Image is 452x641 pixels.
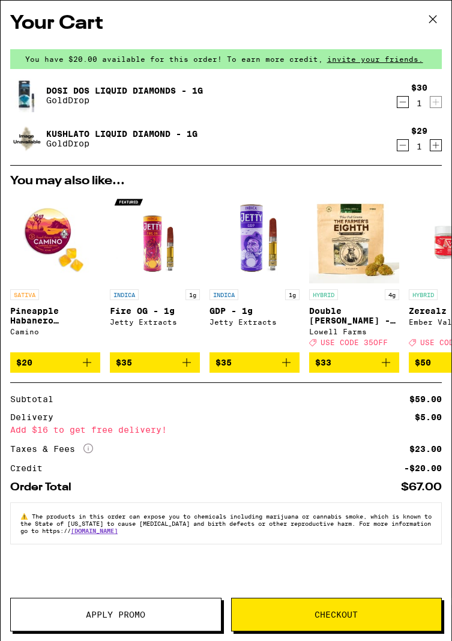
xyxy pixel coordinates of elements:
img: Kushlato Liquid Diamond - 1g [10,122,44,155]
span: $33 [315,358,331,367]
span: ⚠️ [20,513,32,520]
p: INDICA [110,289,139,300]
div: Jetty Extracts [209,318,300,326]
div: Delivery [10,413,62,421]
div: Subtotal [10,395,62,403]
p: 4g [385,289,399,300]
img: Lowell Farms - Double Runtz - 4g [309,193,399,283]
a: Open page for Double Runtz - 4g from Lowell Farms [309,193,399,352]
p: HYBRID [409,289,438,300]
span: $35 [215,358,232,367]
p: INDICA [209,289,238,300]
img: Jetty Extracts - Fire OG - 1g [110,193,200,283]
div: $30 [411,83,427,92]
a: Open page for Pineapple Habanero Uplifting Gummies from Camino [10,193,100,352]
p: GoldDrop [46,95,203,105]
div: $23.00 [409,445,442,453]
span: Hi. Need any help? [7,8,86,18]
span: $20 [16,358,32,367]
p: 1g [285,289,300,300]
img: Jetty Extracts - GDP - 1g [209,193,300,283]
h2: Your Cart [10,10,442,37]
span: USE CODE 35OFF [321,339,388,346]
div: You have $20.00 available for this order! To earn more credit,invite your friends. [10,49,442,69]
p: GoldDrop [46,139,197,148]
button: Checkout [231,598,442,631]
img: Dosi Dos Liquid Diamonds - 1g [10,77,44,113]
button: Add to bag [10,352,100,373]
p: HYBRID [309,289,338,300]
span: Apply Promo [86,610,145,619]
div: Lowell Farms [309,328,399,336]
div: Credit [10,464,51,472]
span: $50 [415,358,431,367]
div: $67.00 [401,482,442,493]
a: [DOMAIN_NAME] [71,527,118,534]
div: Add $16 to get free delivery! [10,426,442,434]
span: Checkout [315,610,358,619]
div: $59.00 [409,395,442,403]
p: SATIVA [10,289,39,300]
span: You have $20.00 available for this order! To earn more credit, [25,55,323,63]
div: Jetty Extracts [110,318,200,326]
span: invite your friends. [323,55,427,63]
a: Open page for GDP - 1g from Jetty Extracts [209,193,300,352]
button: Increment [430,96,442,108]
img: Camino - Pineapple Habanero Uplifting Gummies [10,193,100,283]
h2: You may also like... [10,175,442,187]
a: Open page for Fire OG - 1g from Jetty Extracts [110,193,200,352]
p: Double [PERSON_NAME] - 4g [309,306,399,325]
p: Fire OG - 1g [110,306,200,316]
div: Camino [10,328,100,336]
p: GDP - 1g [209,306,300,316]
button: Increment [430,139,442,151]
a: Dosi Dos Liquid Diamonds - 1g [46,86,203,95]
div: 1 [411,98,427,108]
div: 1 [411,142,427,151]
button: Decrement [397,139,409,151]
button: Add to bag [110,352,200,373]
button: Add to bag [309,352,399,373]
button: Decrement [397,96,409,108]
p: 1g [185,289,200,300]
p: Pineapple Habanero Uplifting Gummies [10,306,100,325]
div: $29 [411,126,427,136]
button: Add to bag [209,352,300,373]
span: The products in this order can expose you to chemicals including marijuana or cannabis smoke, whi... [20,513,432,534]
span: $35 [116,358,132,367]
div: $5.00 [415,413,442,421]
button: Apply Promo [10,598,221,631]
div: -$20.00 [404,464,442,472]
div: Order Total [10,482,80,493]
div: Taxes & Fees [10,444,93,454]
a: Kushlato Liquid Diamond - 1g [46,129,197,139]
